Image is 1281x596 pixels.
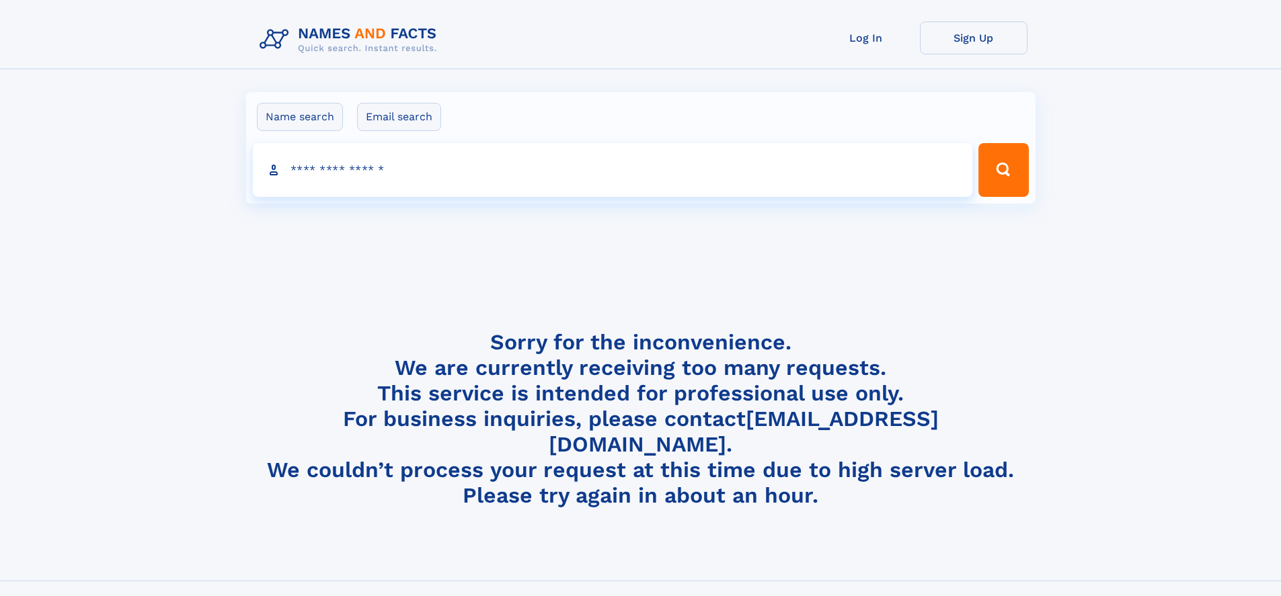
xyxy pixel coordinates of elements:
[253,143,973,197] input: search input
[812,22,920,54] a: Log In
[257,103,343,131] label: Name search
[254,22,448,58] img: Logo Names and Facts
[978,143,1028,197] button: Search Button
[920,22,1027,54] a: Sign Up
[254,329,1027,509] h4: Sorry for the inconvenience. We are currently receiving too many requests. This service is intend...
[357,103,441,131] label: Email search
[549,406,939,457] a: [EMAIL_ADDRESS][DOMAIN_NAME]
